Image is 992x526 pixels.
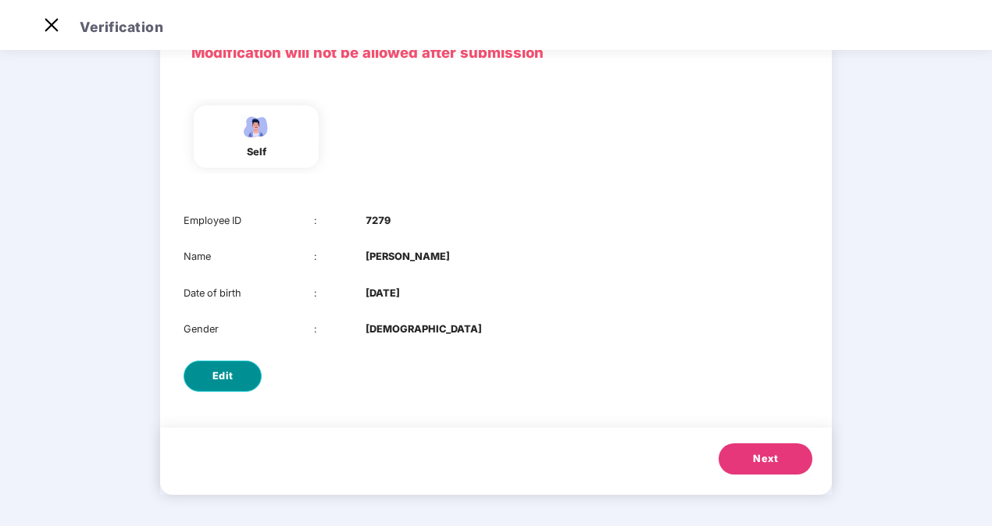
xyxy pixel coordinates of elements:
button: Edit [184,361,262,392]
span: Next [753,451,778,467]
div: : [314,286,366,301]
div: : [314,322,366,337]
img: svg+xml;base64,PHN2ZyBpZD0iRW1wbG95ZWVfbWFsZSIgeG1sbnM9Imh0dHA6Ly93d3cudzMub3JnLzIwMDAvc3ZnIiB3aW... [237,113,276,140]
span: Edit [212,368,234,384]
div: : [314,213,366,229]
b: [PERSON_NAME] [366,249,450,265]
div: Gender [184,322,314,337]
div: Date of birth [184,286,314,301]
div: : [314,249,366,265]
div: Name [184,249,314,265]
button: Next [719,443,812,474]
div: Employee ID [184,213,314,229]
b: [DEMOGRAPHIC_DATA] [366,322,482,337]
b: 7279 [366,213,391,229]
p: Modification will not be allowed after submission [191,41,801,64]
b: [DATE] [366,286,400,301]
div: self [237,144,276,160]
